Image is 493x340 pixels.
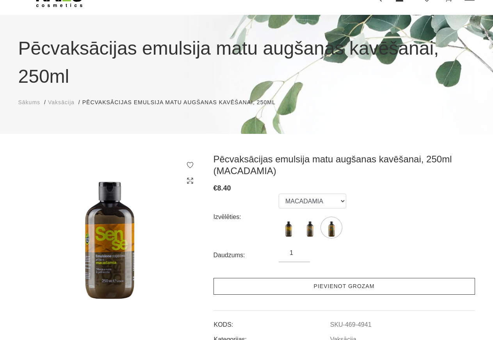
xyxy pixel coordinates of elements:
[18,98,41,107] a: Sākums
[214,184,217,192] span: €
[18,99,41,105] span: Sākums
[330,321,372,328] a: SKU-469-4941
[322,218,341,237] img: ...
[214,278,475,295] a: Pievienot grozam
[48,99,75,105] span: Vaksācija
[82,98,283,107] li: Pēcvaksācijas emulsija matu augšanas kavēšanai, 250ml
[279,218,298,237] img: ...
[214,249,279,262] div: Daudzums:
[18,34,475,91] h1: Pēcvaksācijas emulsija matu augšanas kavēšanai, 250ml
[214,211,279,223] div: Izvēlēties:
[214,153,475,177] h3: Pēcvaksācijas emulsija matu augšanas kavēšanai, 250ml (MACADAMIA)
[214,315,330,329] td: KODS:
[48,98,75,107] a: Vaksācija
[18,153,202,304] img: Pēcvaksācijas emulsija matu augšanas kavēšanai, 250ml
[217,184,231,192] span: 8.40
[300,218,320,237] img: ...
